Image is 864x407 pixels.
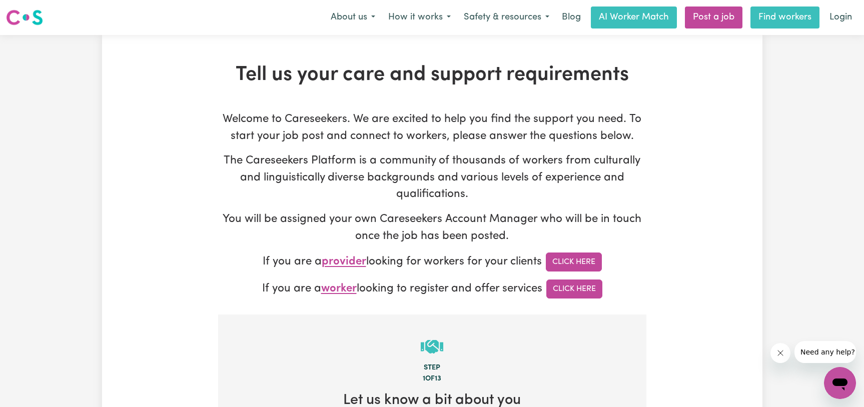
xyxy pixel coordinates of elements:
span: worker [321,283,357,295]
div: Step [234,362,630,373]
a: Post a job [685,6,742,28]
a: Login [823,6,858,28]
a: AI Worker Match [591,6,677,28]
a: Click Here [546,279,602,298]
img: Careseekers logo [6,8,43,26]
p: The Careseekers Platform is a community of thousands of workers from culturally and linguisticall... [218,152,646,203]
button: About us [324,7,382,28]
p: If you are a looking for workers for your clients [218,252,646,271]
iframe: Button to launch messaging window [824,367,856,399]
p: If you are a looking to register and offer services [218,279,646,298]
iframe: Close message [770,343,790,363]
iframe: Message from company [794,341,856,363]
a: Careseekers logo [6,6,43,29]
h1: Tell us your care and support requirements [218,63,646,87]
p: You will be assigned your own Careseekers Account Manager who will be in touch once the job has b... [218,211,646,244]
button: Safety & resources [457,7,556,28]
p: Welcome to Careseekers. We are excited to help you find the support you need. To start your job p... [218,111,646,144]
div: 1 of 13 [234,373,630,384]
a: Find workers [750,6,819,28]
a: Click Here [546,252,602,271]
span: provider [322,256,366,268]
button: How it works [382,7,457,28]
a: Blog [556,6,587,28]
